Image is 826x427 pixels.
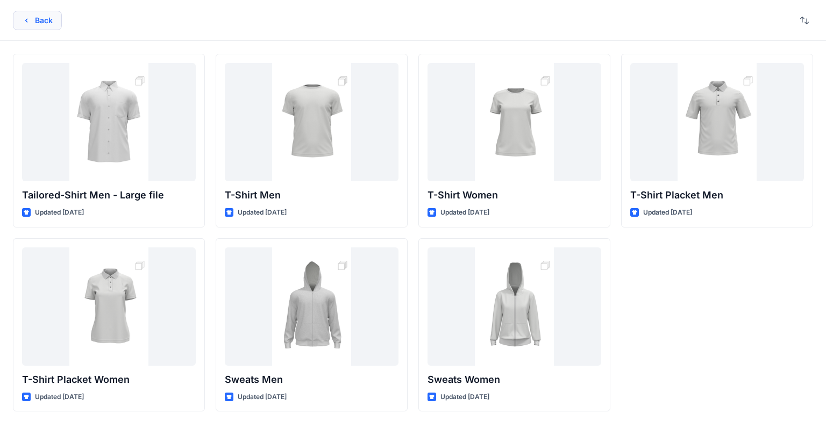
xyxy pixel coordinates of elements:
[225,188,398,203] p: T-Shirt Men
[22,247,196,366] a: T-Shirt Placket Women
[630,188,804,203] p: T-Shirt Placket Men
[225,63,398,181] a: T-Shirt Men
[238,207,287,218] p: Updated [DATE]
[35,207,84,218] p: Updated [DATE]
[22,372,196,387] p: T-Shirt Placket Women
[22,188,196,203] p: Tailored-Shirt Men - Large file
[225,372,398,387] p: Sweats Men
[630,63,804,181] a: T-Shirt Placket Men
[238,392,287,403] p: Updated [DATE]
[428,372,601,387] p: Sweats Women
[643,207,692,218] p: Updated [DATE]
[440,207,489,218] p: Updated [DATE]
[428,188,601,203] p: T-Shirt Women
[35,392,84,403] p: Updated [DATE]
[428,63,601,181] a: T-Shirt Women
[13,11,62,30] button: Back
[440,392,489,403] p: Updated [DATE]
[22,63,196,181] a: Tailored-Shirt Men - Large file
[225,247,398,366] a: Sweats Men
[428,247,601,366] a: Sweats Women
